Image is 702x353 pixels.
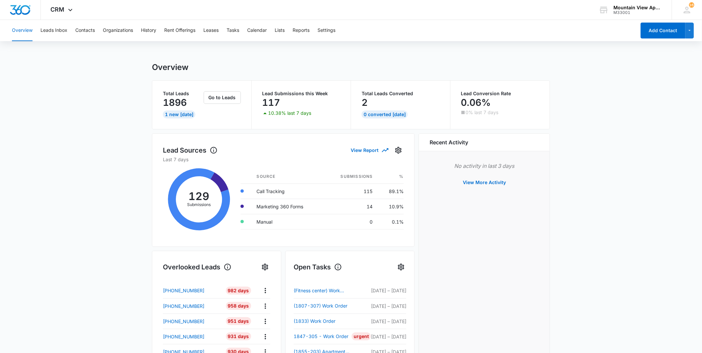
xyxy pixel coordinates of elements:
h1: Lead Sources [163,145,218,155]
button: Actions [260,331,270,342]
button: View Report [351,144,388,156]
div: 0 Converted [DATE] [362,110,408,118]
p: [PHONE_NUMBER] [163,303,204,310]
p: Lead Conversion Rate [461,91,539,96]
div: 958 Days [226,302,251,310]
p: Total Leads [163,91,202,96]
div: notifications count [689,2,694,8]
p: [DATE] – [DATE] [371,333,406,340]
td: 0 [324,214,378,229]
button: Organizations [103,20,133,41]
td: 0.1% [378,214,404,229]
p: Lead Submissions this Week [262,91,340,96]
a: (1833) Work Order [294,317,352,325]
a: [PHONE_NUMBER] [163,303,221,310]
button: Overview [12,20,33,41]
span: CRM [51,6,65,13]
p: [DATE] – [DATE] [371,287,406,294]
button: Actions [260,301,270,311]
div: account id [614,10,662,15]
div: 982 Days [226,287,251,295]
button: History [141,20,156,41]
p: [DATE] – [DATE] [371,318,406,325]
button: Rent Offerings [164,20,195,41]
h1: Overlooked Leads [163,262,232,272]
p: 10.38% last 7 days [268,111,312,115]
p: Last 7 days [163,156,404,163]
td: 10.9% [378,199,404,214]
th: Source [251,170,324,184]
button: Add Contact [641,23,685,38]
div: 931 Days [226,332,251,340]
p: [DATE] – [DATE] [371,303,406,310]
a: [PHONE_NUMBER] [163,318,221,325]
button: Contacts [75,20,95,41]
p: Total Leads Converted [362,91,440,96]
a: 1847-305 - Work Order [294,332,352,340]
div: account name [614,5,662,10]
p: 1896 [163,97,187,108]
button: Lists [275,20,285,41]
p: 0% last 7 days [466,110,499,115]
button: Go to Leads [204,91,241,104]
button: Actions [260,316,270,326]
p: 117 [262,97,280,108]
p: 2 [362,97,368,108]
th: Submissions [324,170,378,184]
p: 0.06% [461,97,491,108]
button: Settings [317,20,335,41]
button: Settings [396,262,406,272]
p: [PHONE_NUMBER] [163,318,204,325]
p: [PHONE_NUMBER] [163,333,204,340]
td: Marketing 360 Forms [251,199,324,214]
a: [PHONE_NUMBER] [163,287,221,294]
p: [PHONE_NUMBER] [163,287,204,294]
a: (Fitness center) Work Order [294,287,352,295]
button: Actions [260,285,270,296]
a: Go to Leads [204,95,241,100]
td: 115 [324,183,378,199]
button: View More Activity [456,175,513,190]
p: No activity in last 3 days [430,162,539,170]
h1: Overview [152,62,188,72]
td: 14 [324,199,378,214]
a: (1807-307) Work Order [294,302,352,310]
td: Call Tracking [251,183,324,199]
td: Manual [251,214,324,229]
h6: Recent Activity [430,138,468,146]
button: Tasks [227,20,239,41]
div: 951 Days [226,317,251,325]
h1: Open Tasks [294,262,342,272]
span: 162 [689,2,694,8]
td: 89.1% [378,183,404,199]
a: [PHONE_NUMBER] [163,333,221,340]
button: Leases [203,20,219,41]
button: Calendar [247,20,267,41]
th: % [378,170,404,184]
div: Urgent [352,332,371,340]
button: Leads Inbox [40,20,67,41]
button: Settings [260,262,270,272]
button: Reports [293,20,310,41]
div: 1 New [DATE] [163,110,195,118]
button: Settings [393,145,404,156]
